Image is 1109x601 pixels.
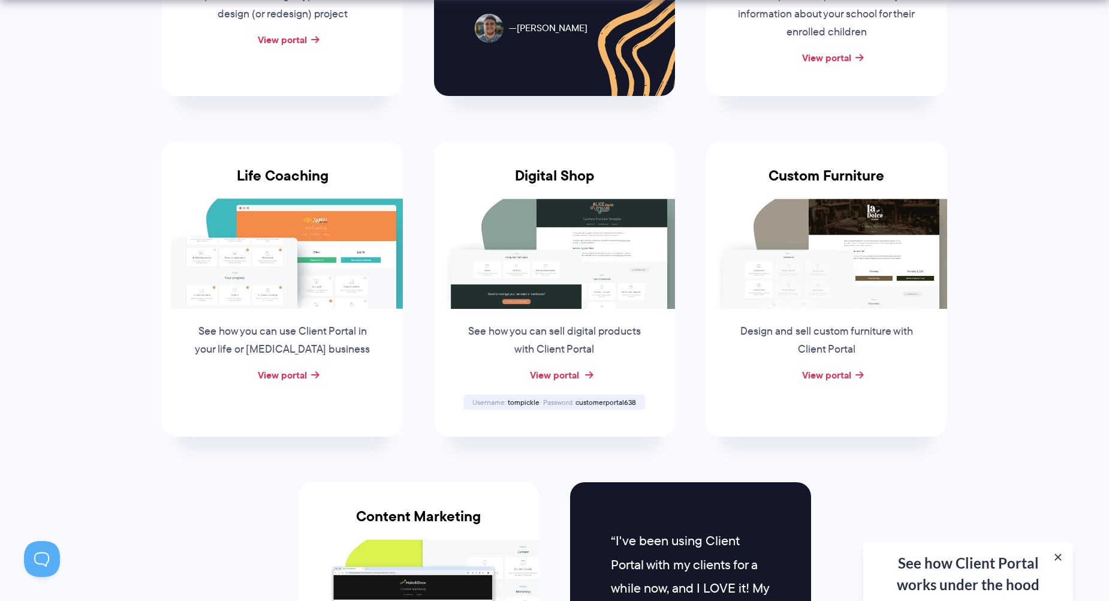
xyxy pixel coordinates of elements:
span: [PERSON_NAME] [509,20,587,37]
a: View portal [530,368,579,382]
h3: Content Marketing [298,508,539,539]
h3: Life Coaching [162,167,403,199]
p: Design and sell custom furniture with Client Portal [736,323,918,359]
span: Password [543,397,574,407]
a: View portal [258,368,307,382]
a: View portal [802,50,851,65]
p: See how you can use Client Portal in your life or [MEDICAL_DATA] business [191,323,373,359]
span: customerportal638 [575,397,636,407]
h3: Digital Shop [434,167,675,199]
iframe: Toggle Customer Support [24,541,60,577]
a: View portal [802,368,851,382]
a: View portal [258,32,307,47]
span: Username [472,397,506,407]
span: tompickle [508,397,540,407]
p: See how you can sell digital products with Client Portal [463,323,646,359]
h3: Custom Furniture [706,167,947,199]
